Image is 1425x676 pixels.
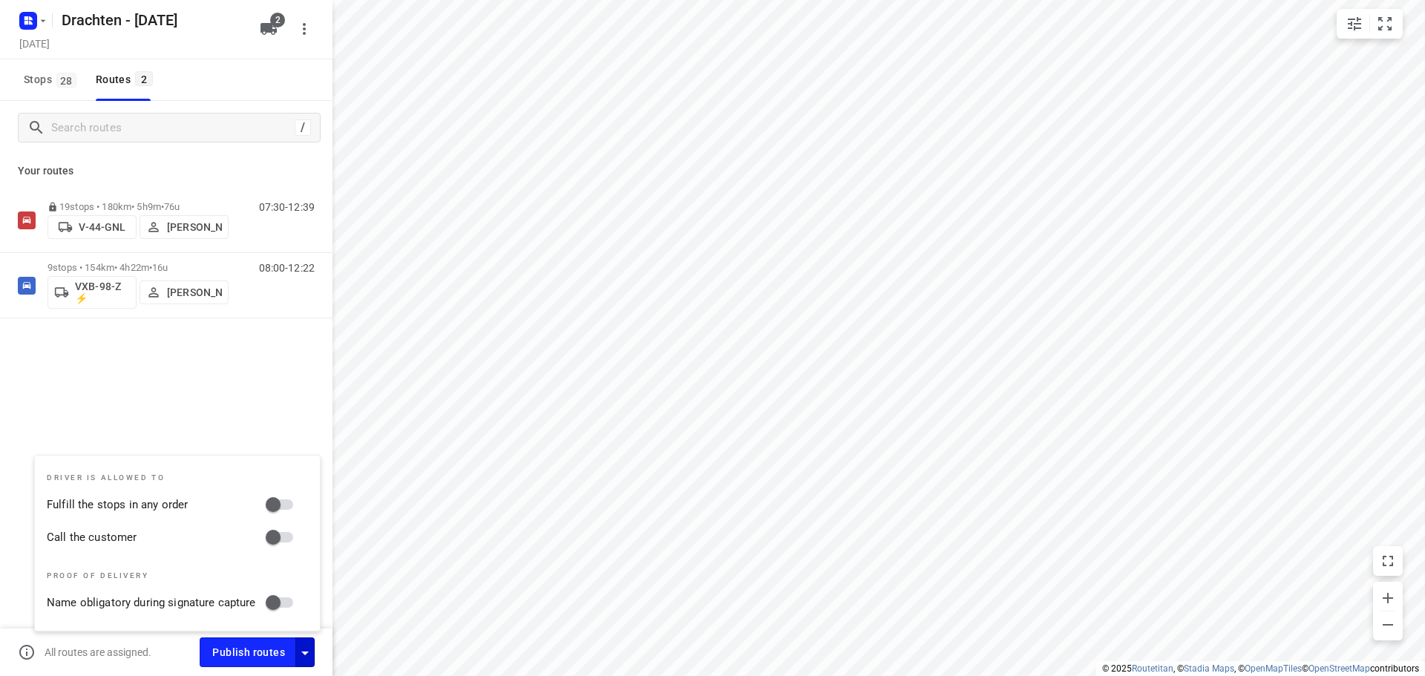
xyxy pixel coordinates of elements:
[47,571,302,580] p: Proof of delivery
[75,280,130,304] p: VXB-98-Z ⚡
[259,201,315,213] p: 07:30-12:39
[270,13,285,27] span: 2
[167,221,222,233] p: [PERSON_NAME]
[45,646,151,658] p: All routes are assigned.
[1184,663,1234,674] a: Stadia Maps
[167,286,222,298] p: [PERSON_NAME]
[51,117,295,140] input: Search routes
[18,163,315,179] p: Your routes
[295,119,311,136] div: /
[47,201,229,212] p: 19 stops • 180km • 5h9m
[47,529,137,546] label: Call the customer
[96,70,157,89] div: Routes
[1102,663,1419,674] li: © 2025 , © , © © contributors
[200,637,296,666] button: Publish routes
[296,643,314,661] div: Driver app settings
[47,496,188,513] label: Fulfill the stops in any order
[259,262,315,274] p: 08:00-12:22
[161,201,164,212] span: •
[140,215,229,239] button: [PERSON_NAME]
[47,276,137,309] button: VXB-98-Z ⚡
[152,262,168,273] span: 16u
[47,594,256,611] label: Name obligatory during signature capture
[1132,663,1173,674] a: Routetitan
[135,71,153,86] span: 2
[47,473,302,482] p: Driver is allowed to
[56,73,76,88] span: 28
[56,8,248,32] h5: Rename
[13,35,56,52] h5: Project date
[1370,9,1400,39] button: Fit zoom
[1337,9,1403,39] div: small contained button group
[149,262,152,273] span: •
[1245,663,1302,674] a: OpenMapTiles
[1340,9,1369,39] button: Map settings
[24,70,81,89] span: Stops
[289,14,319,44] button: More
[212,643,285,662] span: Publish routes
[164,201,180,212] span: 76u
[47,215,137,239] button: V-44-GNL
[254,14,284,44] button: 2
[79,221,125,233] p: V-44-GNL
[1308,663,1370,674] a: OpenStreetMap
[140,280,229,304] button: [PERSON_NAME]
[47,262,229,273] p: 9 stops • 154km • 4h22m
